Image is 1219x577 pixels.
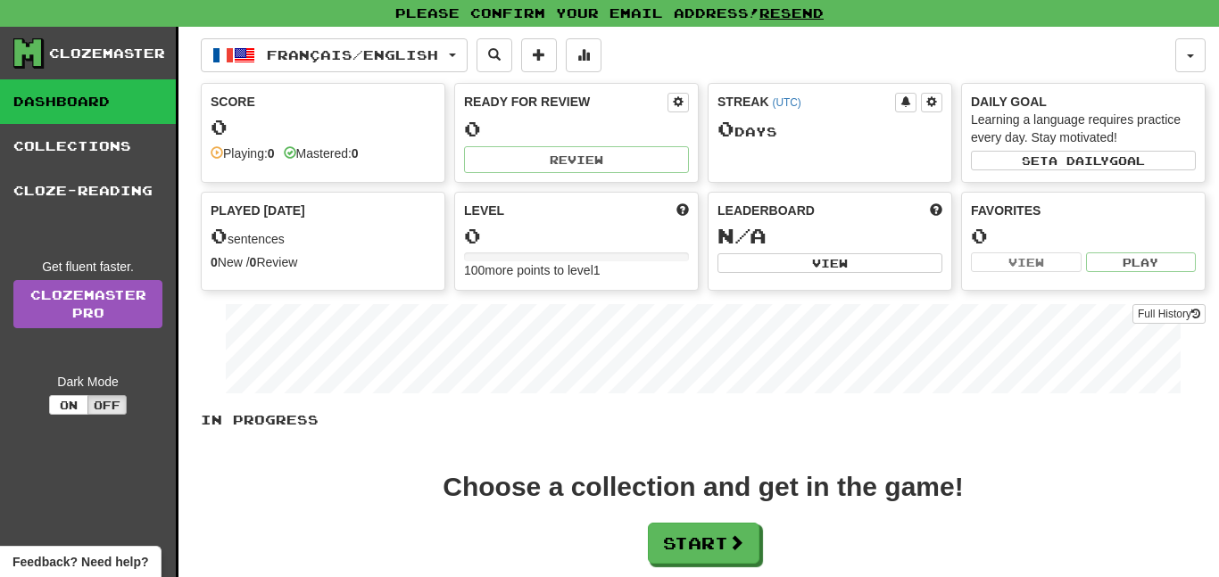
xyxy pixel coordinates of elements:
[1049,154,1109,167] span: a daily
[464,146,689,173] button: Review
[352,146,359,161] strong: 0
[211,253,435,271] div: New / Review
[971,151,1196,170] button: Seta dailygoal
[49,395,88,415] button: On
[971,225,1196,247] div: 0
[211,116,435,138] div: 0
[464,261,689,279] div: 100 more points to level 1
[268,146,275,161] strong: 0
[717,116,734,141] span: 0
[211,202,305,219] span: Played [DATE]
[477,38,512,72] button: Search sentences
[267,47,438,62] span: Français / English
[521,38,557,72] button: Add sentence to collection
[201,411,1206,429] p: In Progress
[13,280,162,328] a: ClozemasterPro
[201,38,468,72] button: Français/English
[971,93,1196,111] div: Daily Goal
[284,144,359,162] div: Mastered:
[211,255,218,269] strong: 0
[566,38,601,72] button: More stats
[443,474,963,500] div: Choose a collection and get in the game!
[648,523,759,564] button: Start
[676,202,689,219] span: Score more points to level up
[211,225,435,248] div: sentences
[1132,304,1206,324] button: Full History
[464,225,689,247] div: 0
[13,373,162,391] div: Dark Mode
[717,202,815,219] span: Leaderboard
[13,258,162,276] div: Get fluent faster.
[464,118,689,140] div: 0
[930,202,942,219] span: This week in points, UTC
[717,223,767,248] span: N/A
[971,111,1196,146] div: Learning a language requires practice every day. Stay motivated!
[1086,252,1197,272] button: Play
[49,45,165,62] div: Clozemaster
[971,252,1082,272] button: View
[211,93,435,111] div: Score
[717,118,942,141] div: Day s
[464,202,504,219] span: Level
[211,144,275,162] div: Playing:
[250,255,257,269] strong: 0
[464,93,668,111] div: Ready for Review
[717,93,895,111] div: Streak
[717,253,942,273] button: View
[87,395,127,415] button: Off
[759,5,824,21] a: Resend
[211,223,228,248] span: 0
[12,553,148,571] span: Open feedback widget
[772,96,800,109] a: (UTC)
[971,202,1196,219] div: Favorites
